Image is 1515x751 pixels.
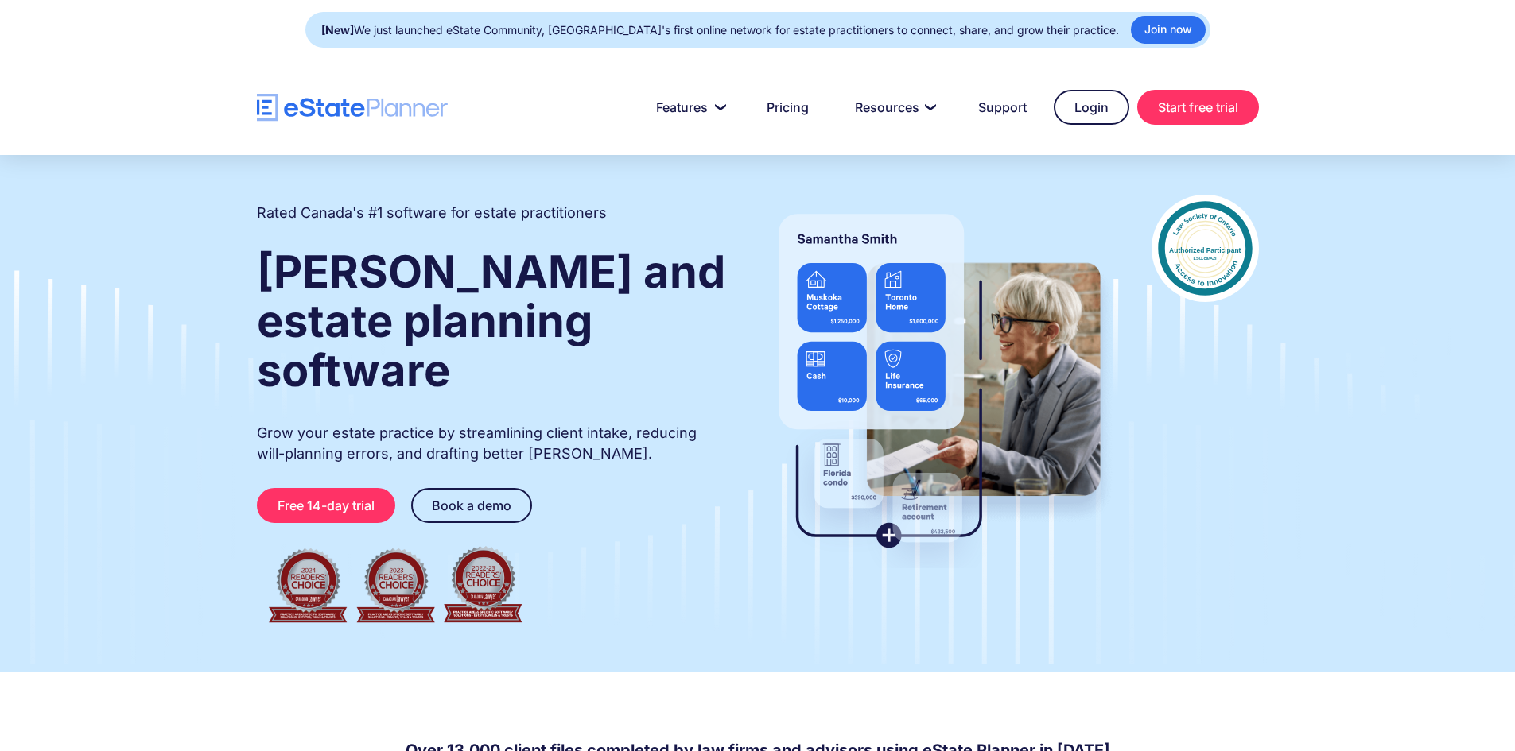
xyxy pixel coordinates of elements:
a: Start free trial [1137,90,1259,125]
a: Free 14-day trial [257,488,395,523]
a: Login [1054,90,1129,125]
strong: [PERSON_NAME] and estate planning software [257,245,725,397]
a: Pricing [748,91,828,123]
div: We just launched eState Community, [GEOGRAPHIC_DATA]'s first online network for estate practition... [321,19,1119,41]
a: Join now [1131,16,1206,44]
p: Grow your estate practice by streamlining client intake, reducing will-planning errors, and draft... [257,423,728,464]
a: Features [637,91,740,123]
a: Resources [836,91,951,123]
a: home [257,94,448,122]
a: Support [959,91,1046,123]
a: Book a demo [411,488,532,523]
h2: Rated Canada's #1 software for estate practitioners [257,203,607,223]
img: estate planner showing wills to their clients, using eState Planner, a leading estate planning so... [759,195,1120,568]
strong: [New] [321,23,354,37]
